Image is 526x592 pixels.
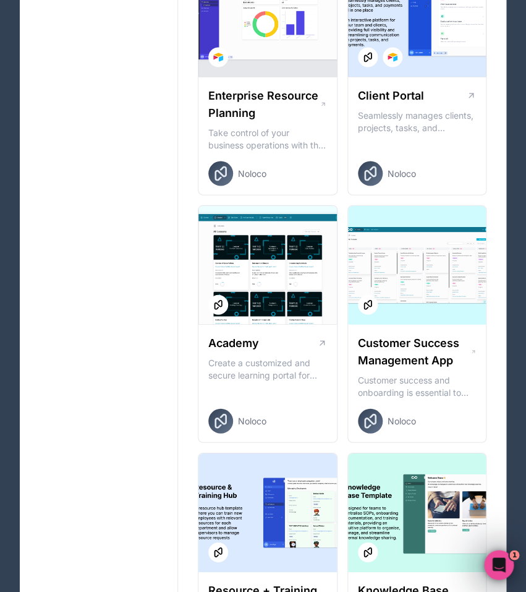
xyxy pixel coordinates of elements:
[484,550,514,580] iframe: Intercom live chat
[213,52,223,62] img: Airtable Logo
[388,52,397,62] img: Airtable Logo
[388,167,416,179] span: Noloco
[208,334,259,351] h1: Academy
[358,109,477,134] p: Seamlessly manages clients, projects, tasks, and payments all in one place An interactive platfor...
[358,374,477,398] p: Customer success and onboarding is essential to driving your business forward and ensuring retent...
[238,167,266,179] span: Noloco
[208,356,327,381] p: Create a customized and secure learning portal for employees, customers or partners. Organize les...
[238,414,266,427] span: Noloco
[208,87,320,121] h1: Enterprise Resource Planning
[208,126,327,151] p: Take control of your business operations with the 'Enterprise Resource Planning' template. This c...
[509,550,519,560] span: 1
[358,334,470,369] h1: Customer Success Management App
[358,87,424,104] h1: Client Portal
[388,414,416,427] span: Noloco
